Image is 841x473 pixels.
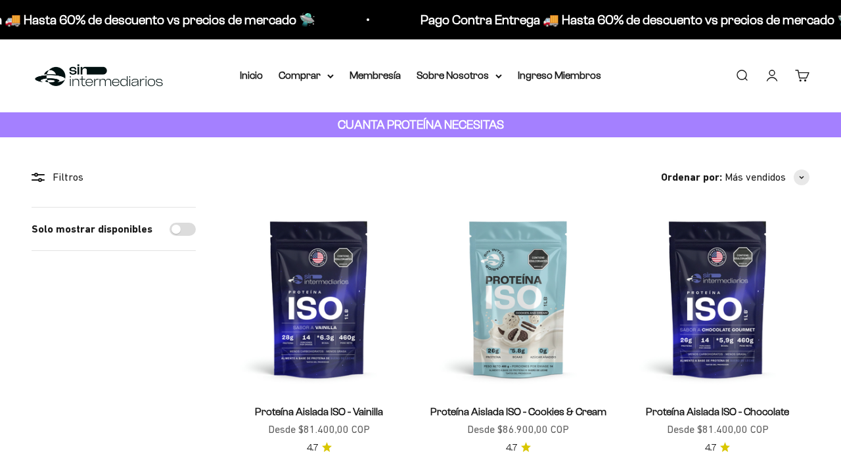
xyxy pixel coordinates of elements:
sale-price: Desde $81.400,00 COP [268,421,370,438]
sale-price: Desde $86.900,00 COP [467,421,569,438]
sale-price: Desde $81.400,00 COP [667,421,769,438]
a: Proteína Aislada ISO - Cookies & Cream [430,406,606,417]
a: 4.74.7 de 5.0 estrellas [307,441,332,455]
span: Ordenar por: [661,169,722,186]
span: 4.7 [705,441,716,455]
span: 4.7 [506,441,517,455]
span: Más vendidos [725,169,786,186]
a: Membresía [350,70,401,81]
label: Solo mostrar disponibles [32,221,152,238]
div: Filtros [32,169,196,186]
a: Proteína Aislada ISO - Vainilla [255,406,383,417]
strong: CUANTA PROTEÍNA NECESITAS [338,118,504,131]
a: 4.74.7 de 5.0 estrellas [506,441,531,455]
a: Inicio [240,70,263,81]
a: Ingreso Miembros [518,70,601,81]
a: 4.74.7 de 5.0 estrellas [705,441,730,455]
summary: Comprar [279,67,334,84]
a: Proteína Aislada ISO - Chocolate [646,406,789,417]
button: Más vendidos [725,169,809,186]
summary: Sobre Nosotros [417,67,502,84]
span: 4.7 [307,441,318,455]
